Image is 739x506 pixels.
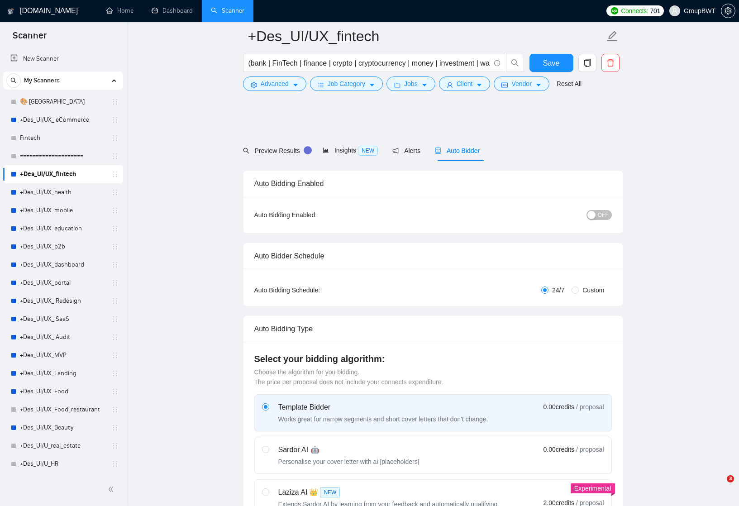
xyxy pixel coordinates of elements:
div: Auto Bidding Schedule: [254,285,373,295]
span: holder [111,388,119,395]
span: info-circle [494,60,500,66]
a: New Scanner [10,50,116,68]
span: OFF [598,210,609,220]
div: Auto Bidding Enabled: [254,210,373,220]
a: dashboardDashboard [152,7,193,14]
a: +Des_UI/UX_ Redesign [20,292,106,310]
span: idcard [501,81,508,88]
li: New Scanner [3,50,123,68]
a: ==================== [20,147,106,165]
span: Scanner [5,29,54,48]
span: holder [111,370,119,377]
div: Sardor AI 🤖 [278,444,420,455]
button: Save [529,54,573,72]
span: Vendor [511,79,531,89]
a: +Des_UI/UX_b2b [20,238,106,256]
a: 🎨 [GEOGRAPHIC_DATA] [20,93,106,111]
span: robot [435,148,441,154]
span: holder [111,207,119,214]
span: 3 [727,475,734,482]
span: area-chart [323,147,329,153]
span: holder [111,243,119,250]
a: Reset All [557,79,582,89]
span: holder [111,134,119,142]
span: holder [111,406,119,413]
a: +Des_UI/UX_ Audit [20,328,106,346]
span: search [243,148,249,154]
span: copy [579,59,596,67]
span: Experimental [574,485,611,492]
button: userClientcaret-down [439,76,491,91]
button: setting [721,4,735,18]
span: Jobs [404,79,418,89]
div: Works great for narrow segments and short cover letters that don't change. [278,415,488,424]
input: Search Freelance Jobs... [248,57,490,69]
a: +Des_UI/UX_education [20,220,106,238]
div: Auto Bidding Type [254,316,612,342]
button: settingAdvancedcaret-down [243,76,306,91]
div: Auto Bidder Schedule [254,243,612,269]
a: +Des_UI/UX_mobile [20,201,106,220]
span: holder [111,261,119,268]
span: holder [111,279,119,286]
a: +Des_UI/UX_Landing [20,364,106,382]
span: 24/7 [548,285,568,295]
span: holder [111,116,119,124]
a: +Des_UI/UX_MVP [20,346,106,364]
span: search [506,59,524,67]
div: Tooltip anchor [304,146,312,154]
span: notification [392,148,399,154]
span: holder [111,153,119,160]
div: Auto Bidding Enabled [254,171,612,196]
span: Advanced [261,79,289,89]
span: 👑 [309,487,318,498]
span: Connects: [621,6,648,16]
span: holder [111,460,119,468]
span: holder [111,442,119,449]
span: / proposal [576,445,604,454]
span: holder [111,315,119,323]
span: search [7,77,20,84]
a: +Des_UI/UX_fintech [20,165,106,183]
span: / proposal [576,402,604,411]
span: holder [111,334,119,341]
div: Template Bidder [278,402,488,413]
span: Custom [579,285,608,295]
span: caret-down [476,81,482,88]
span: Job Category [328,79,365,89]
a: +Des_UI/UX_health [20,183,106,201]
span: delete [602,59,619,67]
button: search [506,54,524,72]
a: homeHome [106,7,133,14]
img: logo [8,4,14,19]
h4: Select your bidding algorithm: [254,353,612,365]
span: holder [111,297,119,305]
span: bars [318,81,324,88]
a: +Des_UI/UX_Beauty [20,419,106,437]
span: holder [111,424,119,431]
span: holder [111,225,119,232]
button: folderJobscaret-down [386,76,435,91]
span: 0.00 credits [544,402,574,412]
span: holder [111,171,119,178]
a: +Des_UI/UX_Food [20,382,106,401]
a: setting [721,7,735,14]
button: idcardVendorcaret-down [494,76,549,91]
span: Save [543,57,559,69]
a: +Des_UI/UX_portal [20,274,106,292]
span: Alerts [392,147,420,154]
span: My Scanners [24,72,60,90]
span: holder [111,98,119,105]
input: Scanner name... [248,25,605,48]
img: upwork-logo.png [611,7,618,14]
a: searchScanner [211,7,244,14]
span: 701 [650,6,660,16]
span: folder [394,81,400,88]
span: holder [111,189,119,196]
button: delete [601,54,620,72]
a: +Des_UI/UX_ SaaS [20,310,106,328]
a: +Des_UI/U_HR [20,455,106,473]
div: Personalise your cover letter with ai [placeholders] [278,457,420,466]
button: barsJob Categorycaret-down [310,76,383,91]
